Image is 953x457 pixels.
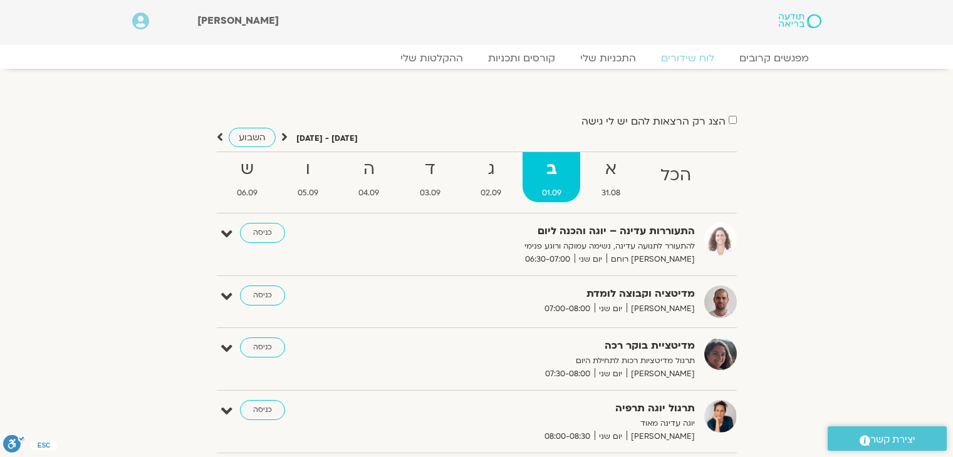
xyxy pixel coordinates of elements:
[540,302,595,316] span: 07:00-08:00
[607,253,695,266] span: [PERSON_NAME] רוחם
[279,155,337,183] strong: ו
[462,152,520,202] a: ג02.09
[583,152,639,202] a: א31.08
[595,430,627,443] span: יום שני
[132,52,821,64] nav: Menu
[583,155,639,183] strong: א
[218,152,276,202] a: ש06.09
[521,253,575,266] span: 06:30-07:00
[828,426,947,451] a: יצירת קשר
[568,52,648,64] a: התכניות שלי
[595,302,627,316] span: יום שני
[218,155,276,183] strong: ש
[523,187,580,200] span: 01.09
[340,155,398,183] strong: ה
[388,417,695,430] p: יוגה עדינה מאוד
[239,131,266,143] span: השבוע
[648,52,727,64] a: לוח שידורים
[595,367,627,381] span: יום שני
[197,14,279,28] span: [PERSON_NAME]
[401,152,459,202] a: ד03.09
[388,52,476,64] a: ההקלטות שלי
[583,187,639,200] span: 31.08
[541,367,595,381] span: 07:30-08:00
[218,187,276,200] span: 06.09
[240,285,285,306] a: כניסה
[240,223,285,243] a: כניסה
[388,354,695,367] p: תרגול מדיטציות רכות לתחילת היום
[388,223,695,240] strong: התעוררות עדינה – יוגה והכנה ליום
[642,162,710,190] strong: הכל
[523,155,580,183] strong: ב
[229,128,276,147] a: השבוע
[476,52,568,64] a: קורסים ותכניות
[462,155,520,183] strong: ג
[279,187,337,200] span: 05.09
[240,337,285,357] a: כניסה
[388,337,695,354] strong: מדיטציית בוקר רכה
[296,132,358,145] p: [DATE] - [DATE]
[540,430,595,443] span: 08:00-08:30
[627,430,695,443] span: [PERSON_NAME]
[401,155,459,183] strong: ד
[401,187,459,200] span: 03.09
[340,187,398,200] span: 04.09
[240,400,285,420] a: כניסה
[627,302,695,316] span: [PERSON_NAME]
[388,240,695,253] p: להתעורר לתנועה עדינה, נשימה עמוקה ורוגע פנימי
[340,152,398,202] a: ה04.09
[727,52,821,64] a: מפגשים קרובים
[279,152,337,202] a: ו05.09
[575,253,607,266] span: יום שני
[388,400,695,417] strong: תרגול יוגה תרפיה
[642,152,710,202] a: הכל
[462,187,520,200] span: 02.09
[523,152,580,202] a: ב01.09
[627,367,695,381] span: [PERSON_NAME]
[581,116,726,127] label: הצג רק הרצאות להם יש לי גישה
[870,431,915,448] span: יצירת קשר
[388,285,695,302] strong: מדיטציה וקבוצה לומדת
